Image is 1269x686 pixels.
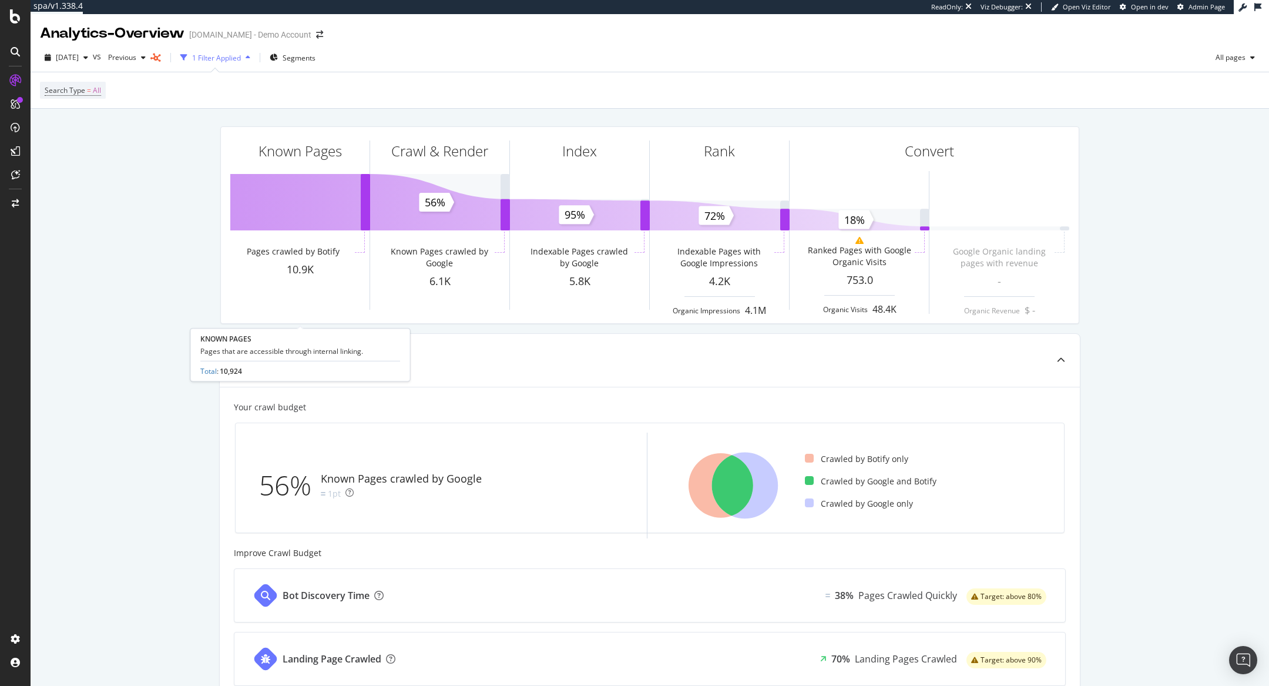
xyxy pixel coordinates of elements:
[510,274,649,289] div: 5.8K
[321,492,325,496] img: Equal
[666,246,771,269] div: Indexable Pages with Google Impressions
[176,48,255,67] button: 1 Filter Applied
[189,29,311,41] div: [DOMAIN_NAME] - Demo Account
[200,366,217,376] a: Total
[40,24,184,43] div: Analytics - Overview
[1189,2,1225,11] span: Admin Page
[805,476,936,487] div: Crawled by Google and Botify
[704,141,735,161] div: Rank
[234,547,1066,559] div: Improve Crawl Budget
[103,48,150,67] button: Previous
[328,488,341,500] div: 1pt
[650,274,789,289] div: 4.2K
[1229,646,1257,674] div: Open Intercom Messenger
[316,31,323,39] div: arrow-right-arrow-left
[1051,2,1111,12] a: Open Viz Editor
[192,53,241,63] div: 1 Filter Applied
[1131,2,1169,11] span: Open in dev
[1211,52,1245,62] span: All pages
[234,632,1066,686] a: Landing Page Crawled70%Landing Pages Crawledwarning label
[966,588,1046,605] div: warning label
[259,466,321,505] div: 56%
[825,594,830,597] img: Equal
[283,53,315,63] span: Segments
[93,51,103,62] span: vs
[562,141,597,161] div: Index
[526,246,632,269] div: Indexable Pages crawled by Google
[283,652,381,666] div: Landing Page Crawled
[93,82,101,99] span: All
[831,652,850,666] div: 70%
[805,498,913,510] div: Crawled by Google only
[265,48,320,67] button: Segments
[966,652,1046,668] div: warning label
[981,2,1023,12] div: Viz Debugger:
[230,262,370,277] div: 10.9K
[370,274,509,289] div: 6.1K
[1120,2,1169,12] a: Open in dev
[234,401,306,413] div: Your crawl budget
[87,85,91,95] span: =
[858,589,957,603] div: Pages Crawled Quickly
[387,246,492,269] div: Known Pages crawled by Google
[56,52,79,62] span: 2025 Oct. 6th
[835,589,854,603] div: 38%
[321,471,482,487] div: Known Pages crawled by Google
[45,85,85,95] span: Search Type
[283,589,370,603] div: Bot Discovery Time
[200,366,242,376] div: :
[391,141,488,161] div: Crawl & Render
[855,652,957,666] div: Landing Pages Crawled
[931,2,963,12] div: ReadOnly:
[200,346,400,356] div: Pages that are accessible through internal linking.
[1177,2,1225,12] a: Admin Page
[247,246,340,257] div: Pages crawled by Botify
[103,52,136,62] span: Previous
[200,334,400,344] div: KNOWN PAGES
[673,306,740,316] div: Organic Impressions
[981,593,1042,600] span: Target: above 80%
[805,453,908,465] div: Crawled by Botify only
[258,141,342,161] div: Known Pages
[981,657,1042,664] span: Target: above 90%
[745,304,766,317] div: 4.1M
[1211,48,1260,67] button: All pages
[234,568,1066,623] a: Bot Discovery TimeEqual38%Pages Crawled Quicklywarning label
[1063,2,1111,11] span: Open Viz Editor
[40,48,93,67] button: [DATE]
[220,366,242,376] span: 10,924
